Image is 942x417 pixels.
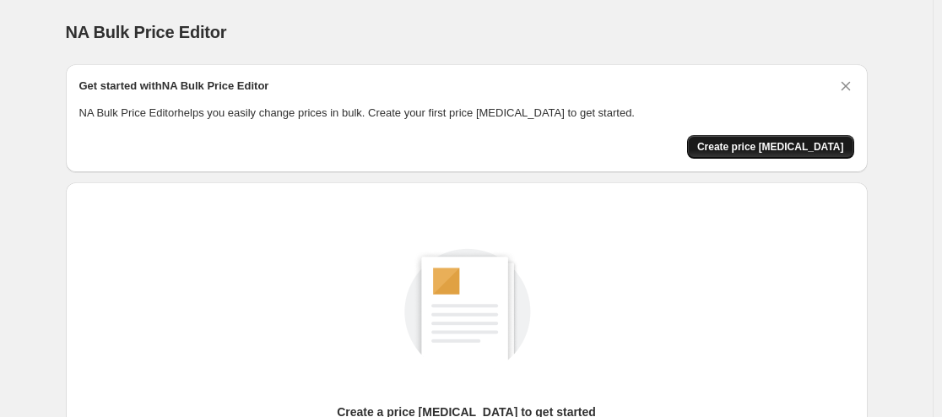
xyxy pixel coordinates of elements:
[66,23,227,41] span: NA Bulk Price Editor
[687,135,854,159] button: Create price change job
[697,140,844,154] span: Create price [MEDICAL_DATA]
[79,105,854,122] p: NA Bulk Price Editor helps you easily change prices in bulk. Create your first price [MEDICAL_DAT...
[837,78,854,95] button: Dismiss card
[79,78,269,95] h2: Get started with NA Bulk Price Editor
